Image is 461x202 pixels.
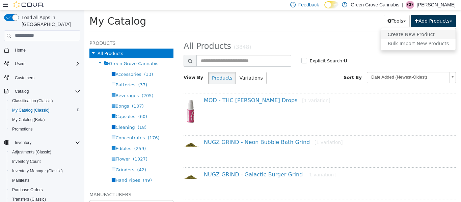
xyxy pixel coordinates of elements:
[53,115,62,120] span: (18)
[7,166,83,176] button: Inventory Manager (Classic)
[1,87,83,96] button: Catalog
[9,106,80,114] span: My Catalog (Classic)
[7,124,83,134] button: Promotions
[297,20,371,29] a: Create New Product
[230,129,259,135] small: [1 variation]
[99,65,119,70] span: View By
[15,48,26,53] span: Home
[351,1,399,9] p: Green Grove Cannabis
[407,1,413,9] span: CD
[1,45,83,55] button: Home
[54,104,63,109] span: (60)
[12,126,33,132] span: Promotions
[31,115,50,120] span: Cleaning
[99,31,147,41] span: All Products
[49,146,63,151] span: (1027)
[299,5,325,17] button: Tools
[31,146,46,151] span: Flower
[12,187,43,193] span: Purchase Orders
[324,1,338,8] input: Dark Mode
[283,62,362,73] span: Date Added (Newest-Oldest)
[9,106,52,114] a: My Catalog (Classic)
[31,83,54,88] span: Beverages
[58,168,67,173] span: (49)
[15,61,25,66] span: Users
[150,34,167,40] small: (3848)
[9,116,80,124] span: My Catalog (Beta)
[12,108,50,113] span: My Catalog (Classic)
[298,1,319,8] span: Feedback
[119,161,251,168] a: NUGZ GRIND - Galactic Burger Grind[1 variation]
[9,176,80,184] span: Manifests
[12,139,34,147] button: Inventory
[12,98,53,104] span: Classification (Classic)
[31,72,51,77] span: Batteries
[31,136,47,141] span: Edibles
[1,138,83,147] button: Inventory
[31,93,45,98] span: Bongs
[5,29,89,37] h5: Products
[12,197,46,202] span: Transfers (Classic)
[12,60,80,68] span: Users
[9,116,48,124] a: My Catalog (Beta)
[9,125,80,133] span: Promotions
[119,129,259,135] a: NUGZ GRIND - Neon Bubble Bath Grind[1 variation]
[119,87,246,93] a: MOD - THC [PERSON_NAME] Drops[1 variation]
[7,157,83,166] button: Inventory Count
[31,125,60,130] span: Concentrates
[9,125,35,133] a: Promotions
[282,62,372,73] a: Date Added (Newest-Oldest)
[31,168,56,173] span: Hand Pipes
[9,167,80,175] span: Inventory Manager (Classic)
[7,176,83,185] button: Manifests
[9,157,44,166] a: Inventory Count
[406,1,414,9] div: Catalina Duque
[99,129,114,140] img: 150
[9,97,56,105] a: Classification (Classic)
[402,1,403,9] p: |
[12,60,28,68] button: Users
[9,148,80,156] span: Adjustments (Classic)
[12,178,29,183] span: Manifests
[13,1,44,8] img: Cova
[99,162,114,173] img: 150
[327,5,372,17] button: Add Products
[151,62,182,74] button: Variations
[7,96,83,106] button: Classification (Classic)
[9,148,54,156] a: Adjustments (Classic)
[9,167,65,175] a: Inventory Manager (Classic)
[15,89,29,94] span: Catalog
[50,136,61,141] span: (259)
[5,180,89,189] h5: Manufacturers
[31,104,51,109] span: Capsules
[1,73,83,82] button: Customers
[12,87,80,95] span: Catalog
[19,14,80,28] span: Load All Apps in [GEOGRAPHIC_DATA]
[259,65,277,70] span: Sort By
[12,46,80,54] span: Home
[12,46,28,54] a: Home
[12,159,41,164] span: Inventory Count
[417,1,456,9] p: [PERSON_NAME]
[13,41,39,46] span: All Products
[12,87,31,95] button: Catalog
[12,168,63,174] span: Inventory Manager (Classic)
[124,62,152,74] button: Products
[12,149,51,155] span: Adjustments (Classic)
[12,74,37,82] a: Customers
[297,29,371,38] a: Bulk Import New Products
[57,83,69,88] span: (205)
[12,117,45,122] span: My Catalog (Beta)
[48,93,59,98] span: (107)
[7,147,83,157] button: Adjustments (Classic)
[31,157,50,162] span: Grinders
[9,97,80,105] span: Classification (Classic)
[7,106,83,115] button: My Catalog (Classic)
[31,62,57,67] span: Accessories
[9,157,80,166] span: Inventory Count
[223,162,251,167] small: [1 variation]
[12,139,80,147] span: Inventory
[9,186,46,194] a: Purchase Orders
[53,157,62,162] span: (42)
